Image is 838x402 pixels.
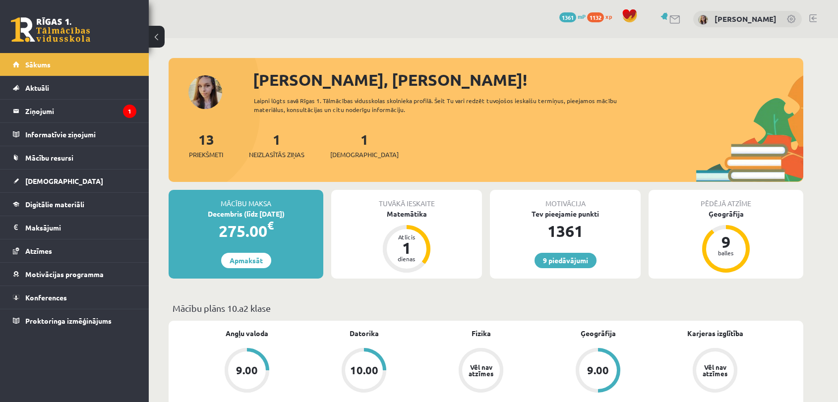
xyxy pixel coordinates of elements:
a: 1[DEMOGRAPHIC_DATA] [330,130,399,160]
a: [PERSON_NAME] [715,14,777,24]
span: 1361 [559,12,576,22]
div: Atlicis [392,234,421,240]
a: 10.00 [305,348,422,395]
div: 9.00 [587,365,609,376]
div: Matemātika [331,209,482,219]
a: Maksājumi [13,216,136,239]
div: 9 [711,234,741,250]
a: Ģeogrāfija [581,328,616,339]
div: Mācību maksa [169,190,323,209]
a: Motivācijas programma [13,263,136,286]
span: xp [605,12,612,20]
a: Vēl nav atzīmes [657,348,774,395]
span: Mācību resursi [25,153,73,162]
div: Tev pieejamie punkti [490,209,641,219]
a: Informatīvie ziņojumi [13,123,136,146]
legend: Informatīvie ziņojumi [25,123,136,146]
img: Marija Nicmane [698,15,708,25]
a: 1132 xp [587,12,617,20]
span: Priekšmeti [189,150,223,160]
legend: Maksājumi [25,216,136,239]
div: balles [711,250,741,256]
div: Vēl nav atzīmes [467,364,495,377]
span: Konferences [25,293,67,302]
span: [DEMOGRAPHIC_DATA] [25,176,103,185]
p: Mācību plāns 10.a2 klase [173,301,799,315]
span: 1132 [587,12,604,22]
span: Digitālie materiāli [25,200,84,209]
a: Datorika [350,328,379,339]
div: Motivācija [490,190,641,209]
a: Digitālie materiāli [13,193,136,216]
div: 1 [392,240,421,256]
a: 13Priekšmeti [189,130,223,160]
a: Mācību resursi [13,146,136,169]
a: 9.00 [539,348,657,395]
i: 1 [123,105,136,118]
a: 9 piedāvājumi [535,253,597,268]
div: dienas [392,256,421,262]
span: Motivācijas programma [25,270,104,279]
a: 1361 mP [559,12,586,20]
div: 10.00 [350,365,378,376]
div: Decembris (līdz [DATE]) [169,209,323,219]
a: 9.00 [188,348,305,395]
a: Proktoringa izmēģinājums [13,309,136,332]
span: Atzīmes [25,246,52,255]
a: Vēl nav atzīmes [422,348,539,395]
span: € [267,218,274,232]
div: Ģeogrāfija [649,209,803,219]
div: Tuvākā ieskaite [331,190,482,209]
a: Angļu valoda [226,328,268,339]
span: mP [578,12,586,20]
span: Sākums [25,60,51,69]
a: Matemātika Atlicis 1 dienas [331,209,482,274]
a: [DEMOGRAPHIC_DATA] [13,170,136,192]
a: Apmaksāt [221,253,271,268]
div: [PERSON_NAME], [PERSON_NAME]! [253,68,803,92]
legend: Ziņojumi [25,100,136,122]
span: [DEMOGRAPHIC_DATA] [330,150,399,160]
a: Konferences [13,286,136,309]
a: Karjeras izglītība [687,328,743,339]
a: Sākums [13,53,136,76]
div: 1361 [490,219,641,243]
a: Atzīmes [13,239,136,262]
a: Ģeogrāfija 9 balles [649,209,803,274]
div: 275.00 [169,219,323,243]
div: Pēdējā atzīme [649,190,803,209]
span: Aktuāli [25,83,49,92]
a: Ziņojumi1 [13,100,136,122]
div: Vēl nav atzīmes [701,364,729,377]
a: Aktuāli [13,76,136,99]
a: Fizika [472,328,491,339]
span: Neizlasītās ziņas [249,150,304,160]
div: Laipni lūgts savā Rīgas 1. Tālmācības vidusskolas skolnieka profilā. Šeit Tu vari redzēt tuvojošo... [254,96,635,114]
span: Proktoringa izmēģinājums [25,316,112,325]
a: Rīgas 1. Tālmācības vidusskola [11,17,90,42]
a: 1Neizlasītās ziņas [249,130,304,160]
div: 9.00 [236,365,258,376]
